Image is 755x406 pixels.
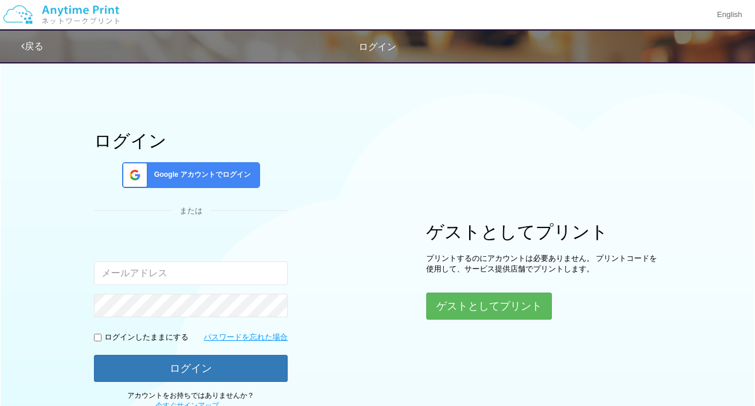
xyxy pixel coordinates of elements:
[94,261,288,285] input: メールアドレス
[105,332,188,343] p: ログインしたままにする
[426,253,661,275] p: プリントするのにアカウントは必要ありません。 プリントコードを使用して、サービス提供店舗でプリントします。
[426,293,552,320] button: ゲストとしてプリント
[426,222,661,241] h1: ゲストとしてプリント
[94,206,288,217] div: または
[94,131,288,150] h1: ログイン
[21,41,43,51] a: 戻る
[149,170,251,180] span: Google アカウントでログイン
[359,42,396,52] span: ログイン
[94,355,288,382] button: ログイン
[204,332,288,343] a: パスワードを忘れた場合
